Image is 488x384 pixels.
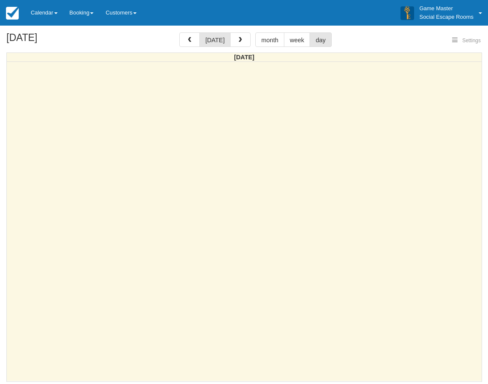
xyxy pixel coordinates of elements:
button: Settings [447,35,486,47]
h2: [DATE] [6,32,114,48]
img: checkfront-main-nav-mini-logo.png [6,7,19,20]
p: Social Escape Rooms [419,13,473,21]
img: A3 [400,6,414,20]
button: month [255,32,284,47]
p: Game Master [419,4,473,13]
button: week [284,32,310,47]
button: [DATE] [199,32,231,47]
span: Settings [462,38,481,44]
span: [DATE] [234,54,254,61]
button: day [310,32,331,47]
